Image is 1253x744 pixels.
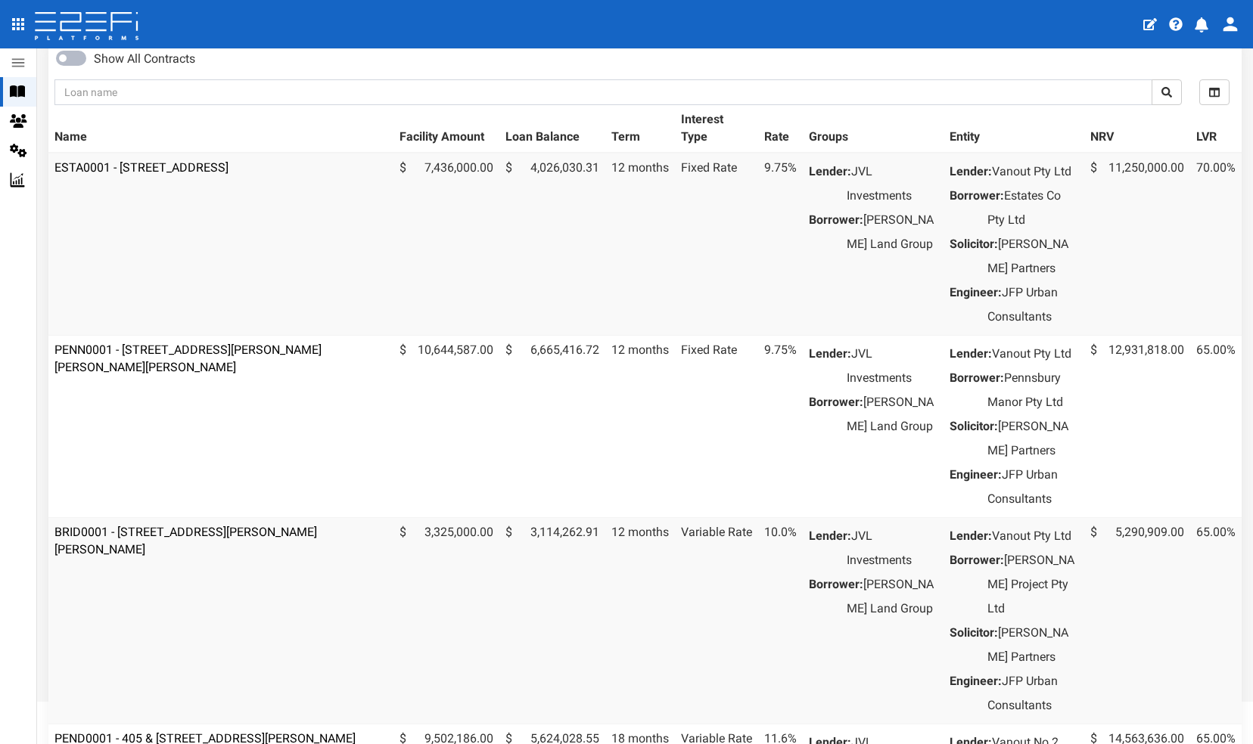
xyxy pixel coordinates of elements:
[758,153,803,336] td: 9.75%
[950,366,1004,390] dt: Borrower:
[809,390,863,414] dt: Borrower:
[54,160,229,175] a: ESTA0001 - [STREET_ADDRESS]
[758,517,803,724] td: 10.0%
[944,105,1084,153] th: Entity
[1190,153,1242,336] td: 70.00%
[950,414,998,439] dt: Solicitor:
[605,153,675,336] td: 12 months
[393,517,499,724] td: 3,325,000.00
[950,621,998,645] dt: Solicitor:
[675,153,758,336] td: Fixed Rate
[847,572,937,621] dd: [PERSON_NAME] Land Group
[499,105,605,153] th: Loan Balance
[758,105,803,153] th: Rate
[809,524,851,548] dt: Lender:
[605,335,675,517] td: 12 months
[987,621,1078,669] dd: [PERSON_NAME] Partners
[950,281,1002,305] dt: Engineer:
[809,342,851,366] dt: Lender:
[987,463,1078,511] dd: JFP Urban Consultants
[675,335,758,517] td: Fixed Rate
[987,414,1078,463] dd: [PERSON_NAME] Partners
[1084,517,1190,724] td: 5,290,909.00
[950,524,992,548] dt: Lender:
[987,232,1078,281] dd: [PERSON_NAME] Partners
[847,342,937,390] dd: JVL Investments
[499,153,605,336] td: 4,026,030.31
[393,335,499,517] td: 10,644,587.00
[950,184,1004,208] dt: Borrower:
[48,105,393,153] th: Name
[987,669,1078,718] dd: JFP Urban Consultants
[1190,517,1242,724] td: 65.00%
[393,105,499,153] th: Facility Amount
[393,153,499,336] td: 7,436,000.00
[987,524,1078,548] dd: Vanout Pty Ltd
[950,160,992,184] dt: Lender:
[950,232,998,256] dt: Solicitor:
[847,524,937,572] dd: JVL Investments
[950,463,1002,487] dt: Engineer:
[54,79,1152,105] input: Loan name
[950,548,1004,572] dt: Borrower:
[847,390,937,439] dd: [PERSON_NAME] Land Group
[499,335,605,517] td: 6,665,416.72
[950,669,1002,693] dt: Engineer:
[675,105,758,153] th: Interest Type
[1190,335,1242,517] td: 65.00%
[758,335,803,517] td: 9.75%
[847,160,937,208] dd: JVL Investments
[987,281,1078,329] dd: JFP Urban Consultants
[987,548,1078,621] dd: [PERSON_NAME] Project Pty Ltd
[1084,153,1190,336] td: 11,250,000.00
[605,105,675,153] th: Term
[499,517,605,724] td: 3,114,262.91
[847,208,937,256] dd: [PERSON_NAME] Land Group
[987,366,1078,414] dd: Pennsbury Manor Pty Ltd
[950,342,992,366] dt: Lender:
[809,160,851,184] dt: Lender:
[1190,105,1242,153] th: LVR
[94,51,195,68] label: Show All Contracts
[803,105,944,153] th: Groups
[987,342,1078,366] dd: Vanout Pty Ltd
[987,184,1078,232] dd: Estates Co Pty Ltd
[809,208,863,232] dt: Borrower:
[1084,105,1190,153] th: NRV
[987,160,1078,184] dd: Vanout Pty Ltd
[1084,335,1190,517] td: 12,931,818.00
[605,517,675,724] td: 12 months
[809,572,863,597] dt: Borrower:
[675,517,758,724] td: Variable Rate
[54,525,317,556] a: BRID0001 - [STREET_ADDRESS][PERSON_NAME][PERSON_NAME]
[54,343,322,374] a: PENN0001 - [STREET_ADDRESS][PERSON_NAME][PERSON_NAME][PERSON_NAME]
